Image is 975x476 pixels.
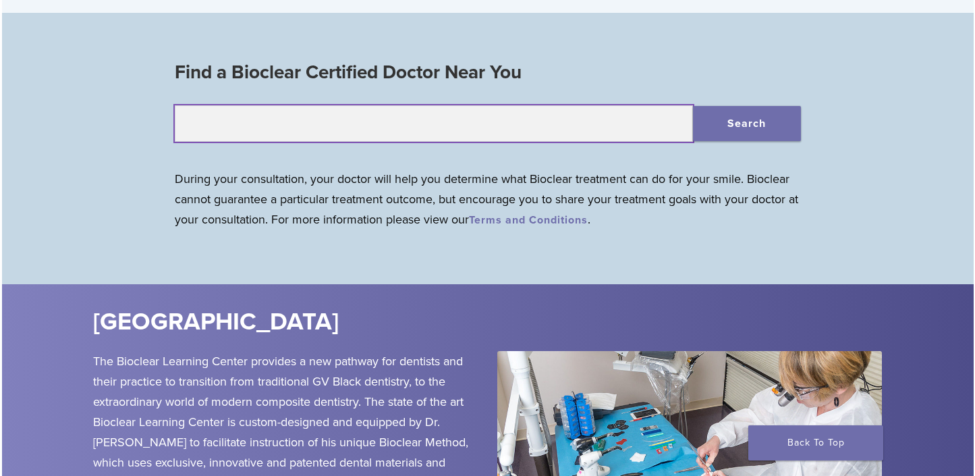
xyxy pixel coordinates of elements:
p: During your consultation, your doctor will help you determine what Bioclear treatment can do for ... [175,169,801,230]
a: Back To Top [748,425,883,460]
button: Search [693,106,801,141]
a: Terms and Conditions [469,213,588,227]
h3: Find a Bioclear Certified Doctor Near You [175,56,801,88]
h2: [GEOGRAPHIC_DATA] [93,306,568,338]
